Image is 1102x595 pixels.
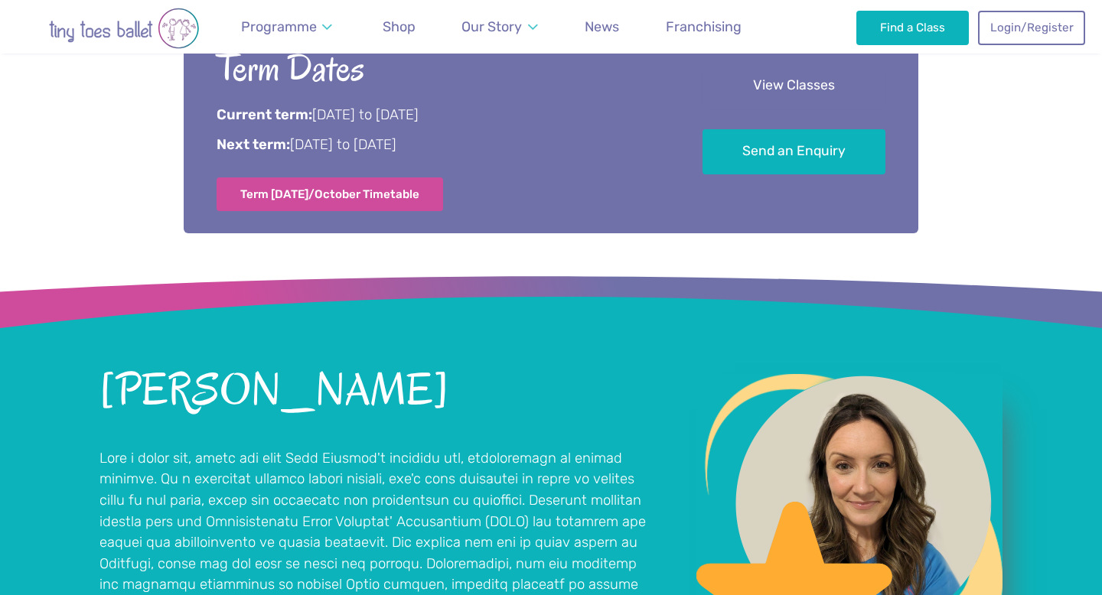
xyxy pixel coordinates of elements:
[17,8,231,49] img: tiny toes ballet
[703,63,885,109] a: View Classes
[217,136,290,153] strong: Next term:
[217,106,312,123] strong: Current term:
[578,10,626,44] a: News
[241,18,317,34] span: Programme
[234,10,340,44] a: Programme
[217,177,443,211] a: Term [DATE]/October Timetable
[217,135,660,155] p: [DATE] to [DATE]
[383,18,416,34] span: Shop
[659,10,748,44] a: Franchising
[666,18,742,34] span: Franchising
[703,129,885,174] a: Send an Enquiry
[585,18,619,34] span: News
[461,18,522,34] span: Our Story
[217,44,660,93] h2: Term Dates
[856,11,969,44] a: Find a Class
[978,11,1085,44] a: Login/Register
[455,10,545,44] a: Our Story
[99,368,658,414] h2: [PERSON_NAME]
[376,10,422,44] a: Shop
[217,106,660,125] p: [DATE] to [DATE]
